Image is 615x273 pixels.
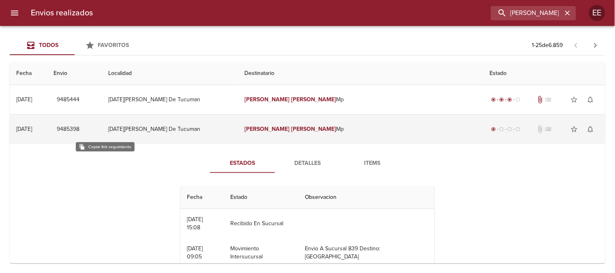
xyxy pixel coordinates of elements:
[491,97,496,102] span: radio_button_checked
[566,121,583,137] button: Agregar a favoritos
[566,41,586,49] span: Pagina anterior
[224,186,298,209] th: Estado
[16,126,32,132] div: [DATE]
[570,96,579,104] span: star_border
[508,97,512,102] span: radio_button_checked
[589,5,605,21] div: Abrir información de usuario
[238,62,483,85] th: Destinatario
[54,92,83,107] button: 9485444
[39,42,58,49] span: Todos
[587,96,595,104] span: notifications_none
[583,92,599,108] button: Activar notificaciones
[536,125,544,133] span: No tiene documentos adjuntos
[57,95,79,105] span: 9485444
[180,186,224,209] th: Fecha
[102,115,238,144] td: [DATE][PERSON_NAME] De Tucuman
[238,115,483,144] td: Mp
[244,96,289,103] em: [PERSON_NAME]
[215,158,270,168] span: Estados
[238,85,483,114] td: Mp
[244,126,289,132] em: [PERSON_NAME]
[499,127,504,132] span: radio_button_unchecked
[490,96,522,104] div: En viaje
[583,121,599,137] button: Activar notificaciones
[532,41,563,49] p: 1 - 25 de 6.859
[345,158,400,168] span: Items
[31,6,93,19] h6: Envios realizados
[224,238,298,267] td: Movimiento Intersucursal
[10,36,139,55] div: Tabs Envios
[516,127,521,132] span: radio_button_unchecked
[566,92,583,108] button: Agregar a favoritos
[280,158,335,168] span: Detalles
[291,126,336,132] em: [PERSON_NAME]
[54,122,83,137] button: 9485398
[291,96,336,103] em: [PERSON_NAME]
[5,3,24,23] button: menu
[10,62,47,85] th: Fecha
[491,6,562,20] input: buscar
[587,125,595,133] span: notifications_none
[536,96,544,104] span: Tiene documentos adjuntos
[187,245,203,260] div: [DATE] 09:05
[516,97,521,102] span: radio_button_unchecked
[187,216,203,231] div: [DATE] 15:08
[544,96,552,104] span: No tiene pedido asociado
[298,238,435,267] td: Envio A Sucursal 839 Destino: [GEOGRAPHIC_DATA]
[16,96,32,103] div: [DATE]
[98,42,129,49] span: Favoritos
[47,62,102,85] th: Envio
[210,154,405,173] div: Tabs detalle de guia
[102,85,238,114] td: [DATE][PERSON_NAME] De Tucuman
[102,62,238,85] th: Localidad
[508,127,512,132] span: radio_button_unchecked
[483,62,605,85] th: Estado
[499,97,504,102] span: radio_button_checked
[589,5,605,21] div: EE
[544,125,552,133] span: No tiene pedido asociado
[224,209,298,238] td: Recibido En Sucursal
[491,127,496,132] span: radio_button_checked
[570,125,579,133] span: star_border
[57,124,79,134] span: 9485398
[490,125,522,133] div: Generado
[298,186,435,209] th: Observacion
[586,36,605,55] span: Pagina siguiente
